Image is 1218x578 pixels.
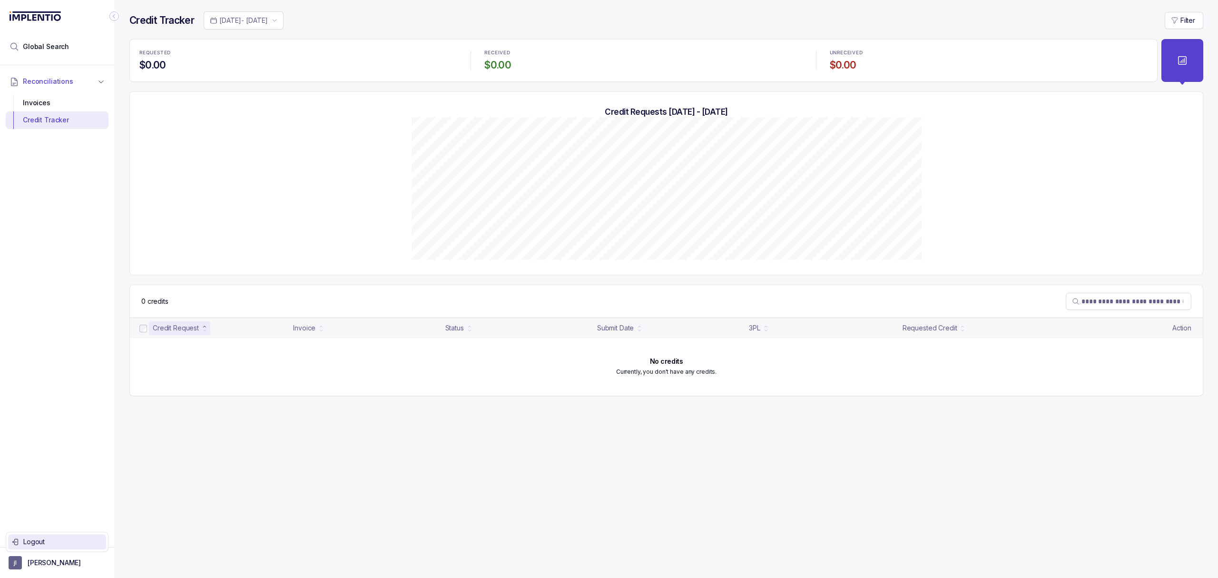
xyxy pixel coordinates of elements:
nav: Table Control [130,285,1203,318]
h4: Credit Tracker [129,14,194,27]
li: Statistic RECEIVED [479,43,808,78]
search: Date Range Picker [210,16,268,25]
div: Status [445,323,464,333]
div: Remaining page entries [141,297,168,306]
p: Logout [23,537,102,547]
p: RECEIVED [484,50,510,56]
p: Filter [1180,16,1195,25]
h4: $0.00 [484,59,802,72]
div: Credit Tracker [13,111,101,129]
p: REQUESTED [139,50,171,56]
div: Collapse Icon [108,10,120,22]
p: [PERSON_NAME] [28,558,81,568]
p: [DATE] - [DATE] [219,16,268,25]
span: User initials [9,556,22,569]
div: Requested Credit [903,323,957,333]
button: Reconciliations [6,71,108,92]
button: User initials[PERSON_NAME] [9,556,106,569]
li: Statistic REQUESTED [134,43,463,78]
ul: Statistic Highlights [129,39,1158,82]
div: Invoice [293,323,315,333]
li: Statistic UNRECEIVED [824,43,1153,78]
p: Action [1172,323,1191,333]
h5: Credit Requests [DATE] - [DATE] [145,107,1188,117]
p: Currently, you don't have any credits. [616,367,717,377]
span: Global Search [23,42,69,51]
div: 3PL [749,323,760,333]
p: UNRECEIVED [830,50,863,56]
span: Reconciliations [23,77,73,86]
div: Invoices [13,94,101,111]
div: Submit Date [597,323,634,333]
h6: No credits [650,358,683,365]
search: Table Search Bar [1066,293,1191,310]
input: checkbox-checkbox-all [139,325,147,332]
h4: $0.00 [830,59,1148,72]
p: 0 credits [141,297,168,306]
button: Date Range Picker [204,11,284,30]
div: Credit Request [153,323,199,333]
button: Filter [1165,12,1203,29]
h4: $0.00 [139,59,457,72]
div: Reconciliations [6,92,108,131]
